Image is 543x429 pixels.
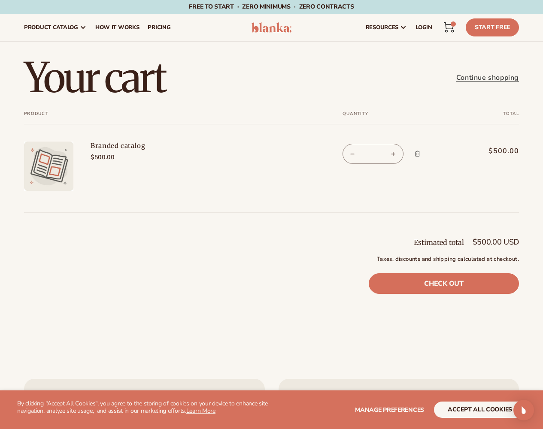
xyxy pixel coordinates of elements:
a: Check out [369,273,519,294]
span: product catalog [24,24,78,31]
input: Quantity for Branded catalog [362,144,384,164]
span: How It Works [95,24,140,31]
a: pricing [143,14,175,41]
p: By clicking "Accept All Cookies", you agree to the storing of cookies on your device to enhance s... [17,400,272,415]
iframe: PayPal-paypal [369,310,519,329]
a: product catalog [20,14,91,41]
span: LOGIN [416,24,432,31]
div: Open Intercom Messenger [513,400,534,420]
img: logo [252,22,292,33]
span: $500.00 [474,146,519,156]
a: resources [361,14,411,41]
div: $500.00 [91,153,219,162]
button: Manage preferences [355,402,424,418]
a: Continue shopping [456,72,519,84]
h2: Estimated total [414,239,464,246]
h1: Your cart [24,57,165,98]
button: accept all cookies [434,402,526,418]
span: Manage preferences [355,406,424,414]
a: Remove Branded catalog [410,142,425,166]
span: resources [366,24,398,31]
small: Taxes, discounts and shipping calculated at checkout. [369,255,519,264]
img: Branded catalog. [24,142,73,191]
a: Start Free [466,18,519,36]
a: Branded catalog [91,142,219,150]
th: Quantity [321,111,457,124]
p: $500.00 USD [473,238,519,246]
th: Total [457,111,519,124]
a: Learn More [186,407,215,415]
a: LOGIN [411,14,437,41]
th: Product [24,111,321,124]
a: How It Works [91,14,144,41]
span: Free to start · ZERO minimums · ZERO contracts [189,3,354,11]
span: pricing [148,24,170,31]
